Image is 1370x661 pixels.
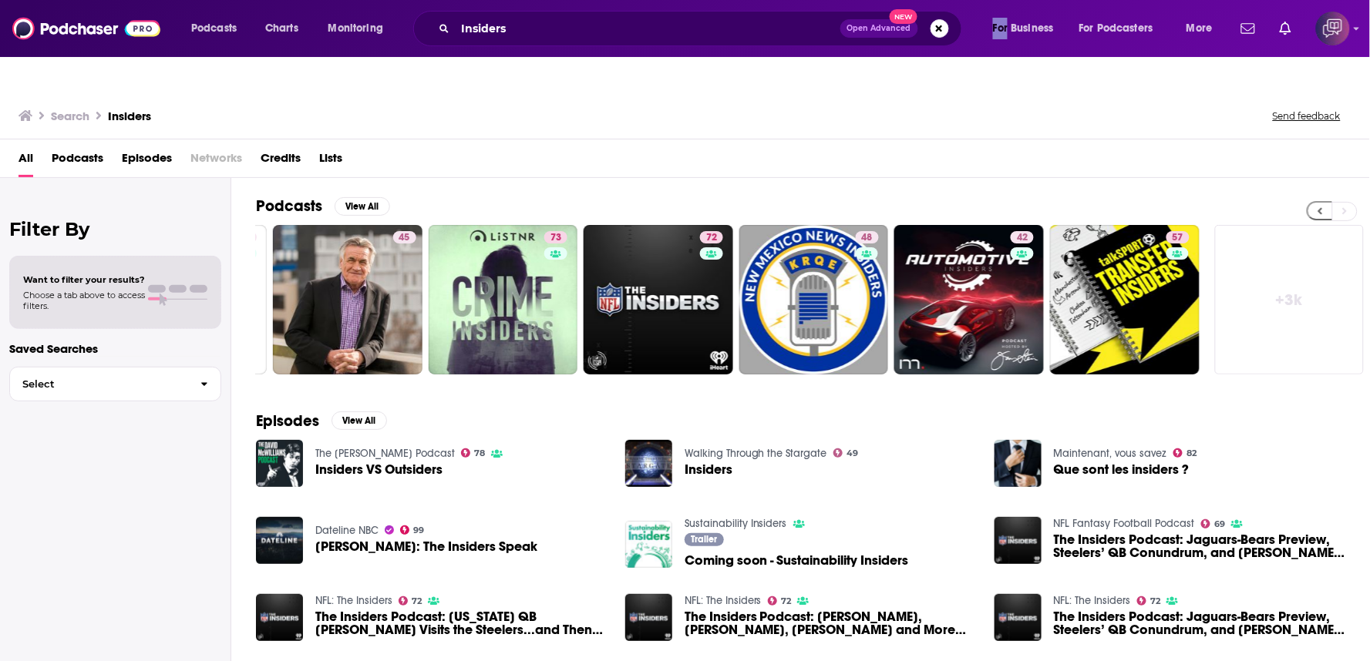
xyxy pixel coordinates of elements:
a: 72 [584,225,733,374]
a: PodcastsView All [256,196,390,216]
h3: Insiders [108,109,151,123]
span: Trailer [691,535,717,544]
span: Networks [190,146,242,177]
span: Want to filter your results? [23,274,145,285]
span: 49 [847,450,858,457]
a: +3k [1215,225,1365,374]
a: NFL: The Insiders [315,594,392,607]
span: 69 [1214,521,1225,528]
h2: Episodes [256,411,319,431]
img: The Insiders Podcast: Jaguars-Bears Preview, Steelers’ QB Conundrum, and David Montgomery Joins t... [995,594,1042,641]
span: 57 [1173,230,1183,246]
a: 99 [400,525,425,535]
button: Send feedback [1268,109,1345,122]
a: Charts [255,16,308,41]
a: 72 [700,231,723,243]
a: 45 [393,231,416,243]
span: Podcasts [191,18,237,39]
span: The Insiders Podcast: [US_STATE] QB [PERSON_NAME] Visits the Steelers...and Then the Insiders! [315,610,607,636]
h2: Podcasts [256,196,322,216]
span: For Podcasters [1079,18,1153,39]
a: Coming soon - Sustainability Insiders [685,554,909,567]
button: Open AdvancedNew [840,19,918,38]
a: All [19,146,33,177]
a: Credits [261,146,301,177]
img: The Insiders Podcast: Andy Reid, Howie Roseman, Ben Johnson and More Join the Insiders! [625,594,672,641]
span: Open Advanced [847,25,911,32]
a: Podcasts [52,146,103,177]
a: Show notifications dropdown [1274,15,1298,42]
a: Show notifications dropdown [1235,15,1261,42]
a: 45 [273,225,422,374]
a: Dateline NBC [315,524,379,537]
span: 42 [1017,230,1028,246]
a: Sean Combs: The Insiders Speak [315,540,537,553]
a: 78 [461,448,486,458]
a: Que sont les insiders ? [1054,463,1190,476]
a: NFL: The Insiders [685,594,762,607]
a: 72 [768,596,792,606]
span: 48 [862,230,873,246]
a: NFL Fantasy Football Podcast [1054,517,1195,530]
img: Sean Combs: The Insiders Speak [256,517,303,564]
img: Insiders VS Outsiders [256,440,303,487]
h2: Filter By [9,218,221,240]
a: The Insiders Podcast: Andy Reid, Howie Roseman, Ben Johnson and More Join the Insiders! [685,610,976,636]
a: The Insiders Podcast: Jaguars-Bears Preview, Steelers’ QB Conundrum, and David Montgomery Joins t... [1054,533,1345,559]
button: open menu [1069,16,1176,41]
a: Episodes [122,146,172,177]
button: open menu [318,16,403,41]
span: 45 [399,230,410,246]
a: Sustainability Insiders [685,517,787,530]
a: 72 [1137,596,1161,606]
a: Insiders [685,463,732,476]
span: Monitoring [328,18,383,39]
a: Walking Through the Stargate [685,447,827,460]
span: 72 [412,598,422,605]
a: The Insiders Podcast: Colorado QB Shedeur Sanders Visits the Steelers...and Then the Insiders! [315,610,607,636]
span: Insiders VS Outsiders [315,463,443,476]
img: Insiders [625,440,672,487]
span: The Insiders Podcast: [PERSON_NAME], [PERSON_NAME], [PERSON_NAME] and More Join the Insiders! [685,610,976,636]
a: 69 [1201,519,1226,528]
span: More [1187,18,1213,39]
img: Coming soon - Sustainability Insiders [625,521,672,568]
button: View All [335,197,390,216]
span: Charts [265,18,298,39]
span: 82 [1187,450,1197,457]
span: Logged in as corioliscompany [1316,12,1350,45]
h3: Search [51,109,89,123]
a: The David McWilliams Podcast [315,447,455,460]
img: The Insiders Podcast: Colorado QB Shedeur Sanders Visits the Steelers...and Then the Insiders! [256,594,303,641]
span: 72 [781,598,791,605]
a: Lists [319,146,342,177]
a: 42 [894,225,1044,374]
span: The Insiders Podcast: Jaguars-Bears Preview, Steelers’ QB Conundrum, and [PERSON_NAME] Joins the ... [1054,610,1345,636]
button: open menu [1176,16,1232,41]
a: Podchaser - Follow, Share and Rate Podcasts [12,14,160,43]
a: 57 [1166,231,1190,243]
span: Select [10,379,188,389]
a: 42 [1011,231,1034,243]
a: Maintenant, vous savez [1054,447,1167,460]
button: Show profile menu [1316,12,1350,45]
a: 48 [856,231,879,243]
a: Que sont les insiders ? [995,440,1042,487]
a: 48 [739,225,889,374]
p: Saved Searches [9,341,221,356]
img: User Profile [1316,12,1350,45]
button: open menu [982,16,1073,41]
span: New [890,9,917,24]
span: 72 [1150,598,1160,605]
